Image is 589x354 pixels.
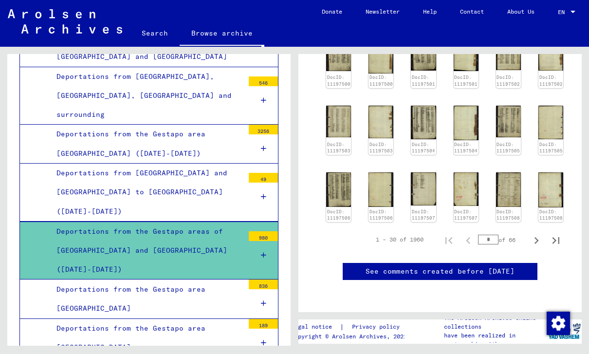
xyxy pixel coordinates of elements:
div: Deportations from the Gestapo area [GEOGRAPHIC_DATA] ([DATE]-[DATE]) [49,125,244,163]
a: Privacy policy [344,322,411,332]
div: of 66 [478,235,527,244]
div: | [291,322,411,332]
a: See comments created before [DATE] [366,266,515,277]
img: 001.jpg [326,37,351,71]
a: DocID: 11197507 [454,209,478,221]
a: DocID: 11197500 [327,75,350,87]
a: DocID: 11197507 [412,209,435,221]
a: DocID: 11197503 [327,142,350,154]
div: Change consent [546,311,570,335]
div: 836 [249,279,278,289]
a: DocID: 11197508 [497,209,520,221]
a: DocID: 11197502 [497,75,520,87]
img: 002.jpg [538,37,563,71]
button: First page [439,230,459,249]
div: Deportations from the Gestapo areas of [GEOGRAPHIC_DATA] and [GEOGRAPHIC_DATA] ([DATE]-[DATE]) [49,222,244,279]
img: 001.jpg [496,172,521,207]
a: DocID: 11197500 [369,75,393,87]
a: DocID: 11197506 [369,209,393,221]
img: 002.jpg [454,106,479,140]
p: Copyright © Arolsen Archives, 2021 [291,332,411,341]
a: DocID: 11197504 [412,142,435,154]
button: Last page [546,230,566,249]
a: DocID: 11197505 [539,142,563,154]
a: DocID: 11197506 [327,209,350,221]
img: 002.jpg [454,172,479,206]
a: DocID: 11197503 [369,142,393,154]
a: DocID: 11197505 [497,142,520,154]
img: 002.jpg [538,172,563,207]
img: Change consent [547,312,570,335]
a: DocID: 11197502 [539,75,563,87]
div: 980 [249,231,278,241]
img: 001.jpg [496,106,521,138]
img: 002.jpg [368,172,393,207]
div: Deportations from [GEOGRAPHIC_DATA], [GEOGRAPHIC_DATA], [GEOGRAPHIC_DATA] and surrounding [49,67,244,125]
img: 001.jpg [411,37,436,71]
div: 1 – 30 of 1960 [376,235,423,244]
div: 49 [249,173,278,183]
div: 3256 [249,125,278,134]
a: Search [130,21,180,45]
p: The Arolsen Archives online collections [444,314,547,331]
img: 002.jpg [368,106,393,138]
div: Deportations from [GEOGRAPHIC_DATA] and [GEOGRAPHIC_DATA] to [GEOGRAPHIC_DATA] ([DATE]-[DATE]) [49,164,244,221]
img: 002.jpg [538,106,563,139]
a: DocID: 11197501 [454,75,478,87]
img: 001.jpg [326,172,351,207]
span: EN [558,9,569,16]
img: Arolsen_neg.svg [8,9,122,34]
div: Deportations from the Gestapo area [GEOGRAPHIC_DATA] [49,280,244,318]
div: 546 [249,76,278,86]
div: 189 [249,319,278,329]
button: Previous page [459,230,478,249]
img: 001.jpg [411,172,436,205]
a: DocID: 11197508 [539,209,563,221]
button: Next page [527,230,546,249]
a: DocID: 11197504 [454,142,478,154]
a: Browse archive [180,21,264,47]
img: 002.jpg [368,37,393,73]
a: DocID: 11197501 [412,75,435,87]
p: have been realized in partnership with [444,331,547,349]
img: 001.jpg [326,106,351,137]
a: Legal notice [291,322,340,332]
img: 001.jpg [411,106,436,140]
img: 002.jpg [454,37,479,71]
